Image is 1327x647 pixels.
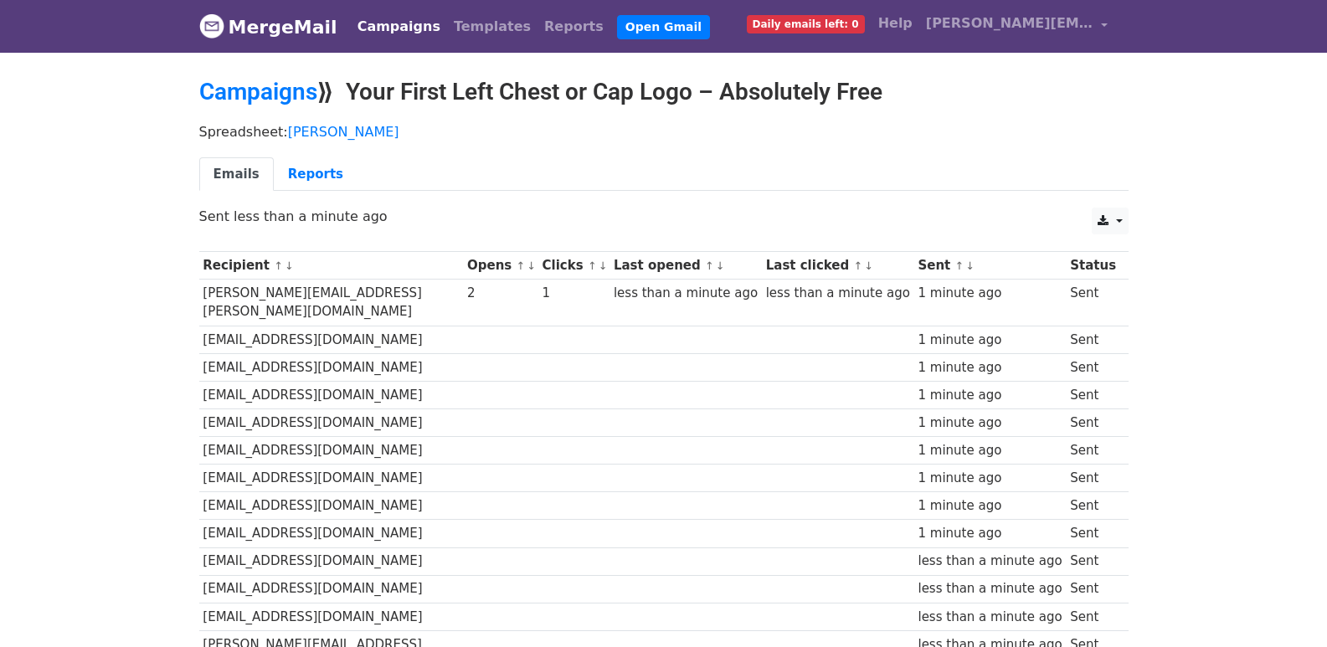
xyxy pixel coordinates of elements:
td: Sent [1066,381,1119,408]
a: Daily emails left: 0 [740,7,872,40]
a: ↓ [864,259,873,272]
a: MergeMail [199,9,337,44]
td: Sent [1066,575,1119,603]
div: less than a minute ago [918,552,1062,571]
td: [EMAIL_ADDRESS][DOMAIN_NAME] [199,326,464,353]
div: 1 [543,284,606,303]
a: Campaigns [351,10,447,44]
th: Status [1066,252,1119,280]
td: [EMAIL_ADDRESS][DOMAIN_NAME] [199,437,464,465]
a: ↑ [854,259,863,272]
a: Campaigns [199,78,317,105]
td: [EMAIL_ADDRESS][DOMAIN_NAME] [199,575,464,603]
div: 1 minute ago [918,413,1062,433]
a: ↓ [527,259,536,272]
a: [PERSON_NAME][EMAIL_ADDRESS][DOMAIN_NAME] [919,7,1115,46]
td: [PERSON_NAME][EMAIL_ADDRESS][PERSON_NAME][DOMAIN_NAME] [199,280,464,326]
td: Sent [1066,326,1119,353]
div: less than a minute ago [918,608,1062,627]
a: ↓ [599,259,608,272]
td: [EMAIL_ADDRESS][DOMAIN_NAME] [199,520,464,547]
a: Reports [274,157,357,192]
td: Sent [1066,280,1119,326]
div: less than a minute ago [766,284,910,303]
td: [EMAIL_ADDRESS][DOMAIN_NAME] [199,381,464,408]
td: [EMAIL_ADDRESS][DOMAIN_NAME] [199,603,464,630]
div: 1 minute ago [918,524,1062,543]
th: Clicks [538,252,609,280]
p: Spreadsheet: [199,123,1129,141]
th: Opens [463,252,538,280]
a: ↓ [716,259,725,272]
td: Sent [1066,603,1119,630]
td: [EMAIL_ADDRESS][DOMAIN_NAME] [199,409,464,437]
div: 1 minute ago [918,441,1062,460]
td: Sent [1066,465,1119,492]
td: Sent [1066,437,1119,465]
div: 1 minute ago [918,284,1062,303]
th: Sent [914,252,1067,280]
a: ↓ [285,259,294,272]
th: Recipient [199,252,464,280]
a: Help [872,7,919,40]
a: ↑ [588,259,597,272]
td: [EMAIL_ADDRESS][DOMAIN_NAME] [199,547,464,575]
a: ↓ [965,259,975,272]
a: Emails [199,157,274,192]
p: Sent less than a minute ago [199,208,1129,225]
td: Sent [1066,547,1119,575]
div: 1 minute ago [918,386,1062,405]
a: ↑ [955,259,964,272]
a: [PERSON_NAME] [288,124,399,140]
img: MergeMail logo [199,13,224,39]
a: ↑ [274,259,283,272]
td: Sent [1066,409,1119,437]
div: 1 minute ago [918,496,1062,516]
td: [EMAIL_ADDRESS][DOMAIN_NAME] [199,465,464,492]
td: [EMAIL_ADDRESS][DOMAIN_NAME] [199,492,464,520]
a: ↑ [705,259,714,272]
th: Last opened [609,252,762,280]
td: Sent [1066,520,1119,547]
a: ↑ [517,259,526,272]
td: [EMAIL_ADDRESS][DOMAIN_NAME] [199,353,464,381]
div: 1 minute ago [918,331,1062,350]
th: Last clicked [762,252,914,280]
td: Sent [1066,492,1119,520]
div: less than a minute ago [614,284,758,303]
a: Open Gmail [617,15,710,39]
a: Reports [537,10,610,44]
td: Sent [1066,353,1119,381]
h2: ⟫ Your First Left Chest or Cap Logo – Absolutely Free [199,78,1129,106]
div: 1 minute ago [918,358,1062,377]
div: 1 minute ago [918,469,1062,488]
div: 2 [467,284,534,303]
span: Daily emails left: 0 [747,15,865,33]
div: less than a minute ago [918,579,1062,598]
span: [PERSON_NAME][EMAIL_ADDRESS][DOMAIN_NAME] [926,13,1093,33]
a: Templates [447,10,537,44]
